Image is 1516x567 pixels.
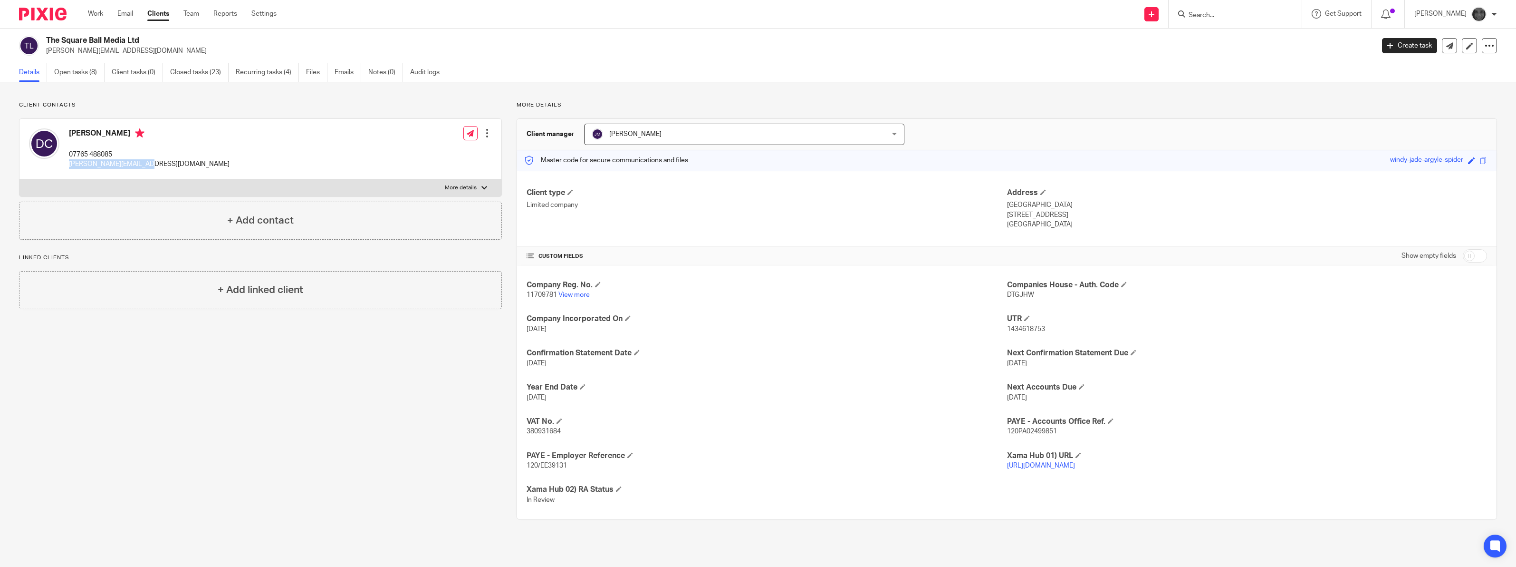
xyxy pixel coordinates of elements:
a: Client tasks (0) [112,63,163,82]
i: Primary [135,128,144,138]
img: svg%3E [592,128,603,140]
a: Open tasks (8) [54,63,105,82]
p: Client contacts [19,101,502,109]
span: DTGJHW [1007,292,1034,298]
span: 120/EE39131 [527,462,567,469]
h4: Xama Hub 01) URL [1007,451,1487,461]
p: [PERSON_NAME][EMAIL_ADDRESS][DOMAIN_NAME] [69,159,230,169]
a: Email [117,9,133,19]
h4: + Add contact [227,213,294,228]
h4: CUSTOM FIELDS [527,253,1007,260]
p: 07765 488085 [69,150,230,159]
img: svg%3E [19,36,39,56]
h4: PAYE - Accounts Office Ref. [1007,417,1487,427]
span: 120PA02499851 [1007,428,1057,435]
span: 380931684 [527,428,561,435]
p: More details [517,101,1497,109]
span: [DATE] [1007,360,1027,367]
a: Details [19,63,47,82]
a: Closed tasks (23) [170,63,229,82]
span: [DATE] [527,326,547,332]
h4: Company Reg. No. [527,280,1007,290]
p: Linked clients [19,254,502,262]
h3: Client manager [527,129,575,139]
h2: The Square Ball Media Ltd [46,36,1103,46]
h4: Year End Date [527,382,1007,392]
h4: Address [1007,188,1487,198]
h4: VAT No. [527,417,1007,427]
p: Limited company [527,200,1007,210]
h4: UTR [1007,314,1487,324]
img: svg%3E [29,128,59,159]
a: Create task [1382,38,1437,53]
a: Team [183,9,199,19]
a: Audit logs [410,63,447,82]
h4: Companies House - Auth. Code [1007,280,1487,290]
a: Work [88,9,103,19]
p: [STREET_ADDRESS] [1007,210,1487,220]
span: Get Support [1325,10,1362,17]
h4: + Add linked client [218,283,303,297]
span: 1434618753 [1007,326,1045,332]
p: Master code for secure communications and files [524,156,688,165]
span: 11709781 [527,292,557,298]
h4: Xama Hub 02) RA Status [527,485,1007,495]
span: [DATE] [1007,394,1027,401]
h4: PAYE - Employer Reference [527,451,1007,461]
span: [DATE] [527,360,547,367]
a: Settings [251,9,277,19]
a: [URL][DOMAIN_NAME] [1007,462,1075,469]
a: Files [306,63,327,82]
p: [PERSON_NAME][EMAIL_ADDRESS][DOMAIN_NAME] [46,46,1368,56]
span: [PERSON_NAME] [609,131,662,137]
h4: Next Accounts Due [1007,382,1487,392]
a: Notes (0) [368,63,403,82]
span: In Review [527,497,555,503]
input: Search [1188,11,1273,20]
p: [PERSON_NAME] [1414,9,1467,19]
div: windy-jade-argyle-spider [1390,155,1463,166]
p: [GEOGRAPHIC_DATA] [1007,200,1487,210]
h4: Next Confirmation Statement Due [1007,348,1487,358]
p: [GEOGRAPHIC_DATA] [1007,220,1487,229]
img: Snapchat-1387757528.jpg [1471,7,1487,22]
span: [DATE] [527,394,547,401]
a: View more [558,292,590,298]
h4: Confirmation Statement Date [527,348,1007,358]
img: Pixie [19,8,67,20]
a: Reports [213,9,237,19]
p: More details [445,184,477,192]
h4: Company Incorporated On [527,314,1007,324]
a: Clients [147,9,169,19]
h4: [PERSON_NAME] [69,128,230,140]
a: Recurring tasks (4) [236,63,299,82]
label: Show empty fields [1401,251,1456,261]
h4: Client type [527,188,1007,198]
a: Emails [335,63,361,82]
